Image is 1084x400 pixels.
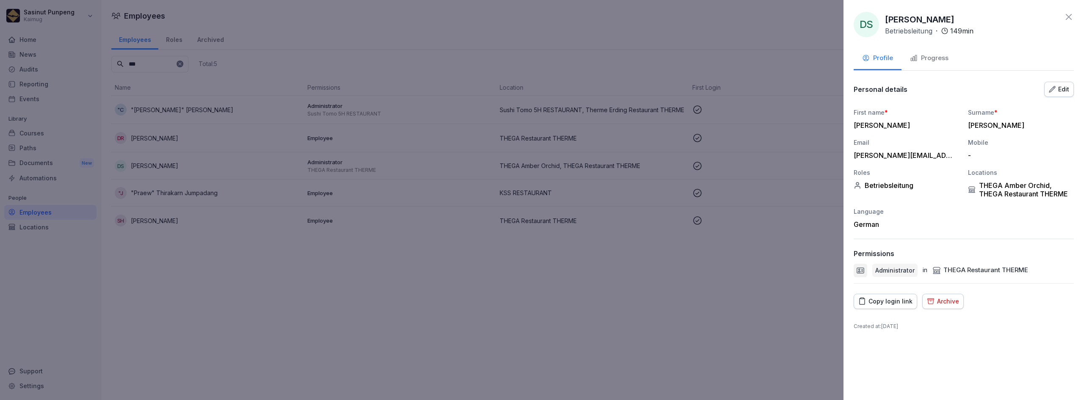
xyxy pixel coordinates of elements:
[854,108,960,117] div: First name
[854,220,960,229] div: German
[923,265,927,275] p: in
[854,323,1074,330] p: Created at : [DATE]
[854,85,907,94] p: Personal details
[968,151,1070,160] div: -
[858,297,913,306] div: Copy login link
[854,207,960,216] div: Language
[1049,85,1069,94] div: Edit
[885,13,954,26] p: [PERSON_NAME]
[968,181,1074,198] div: THEGA Amber Orchid, THEGA Restaurant THERME
[968,168,1074,177] div: Locations
[854,121,955,130] div: [PERSON_NAME]
[932,265,1028,275] div: THEGA Restaurant THERME
[854,138,960,147] div: Email
[968,121,1070,130] div: [PERSON_NAME]
[854,151,955,160] div: [PERSON_NAME][EMAIL_ADDRESS][DOMAIN_NAME]
[854,12,879,37] div: DS
[927,297,959,306] div: Archive
[968,138,1074,147] div: Mobile
[968,108,1074,117] div: Surname
[885,26,973,36] div: ·
[854,168,960,177] div: Roles
[901,47,957,70] button: Progress
[1044,82,1074,97] button: Edit
[875,266,915,275] p: Administrator
[862,53,893,63] div: Profile
[885,26,932,36] p: Betriebsleitung
[854,294,917,309] button: Copy login link
[910,53,948,63] div: Progress
[854,249,894,258] p: Permissions
[854,181,960,190] div: Betriebsleitung
[854,47,901,70] button: Profile
[922,294,964,309] button: Archive
[950,26,973,36] p: 149 min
